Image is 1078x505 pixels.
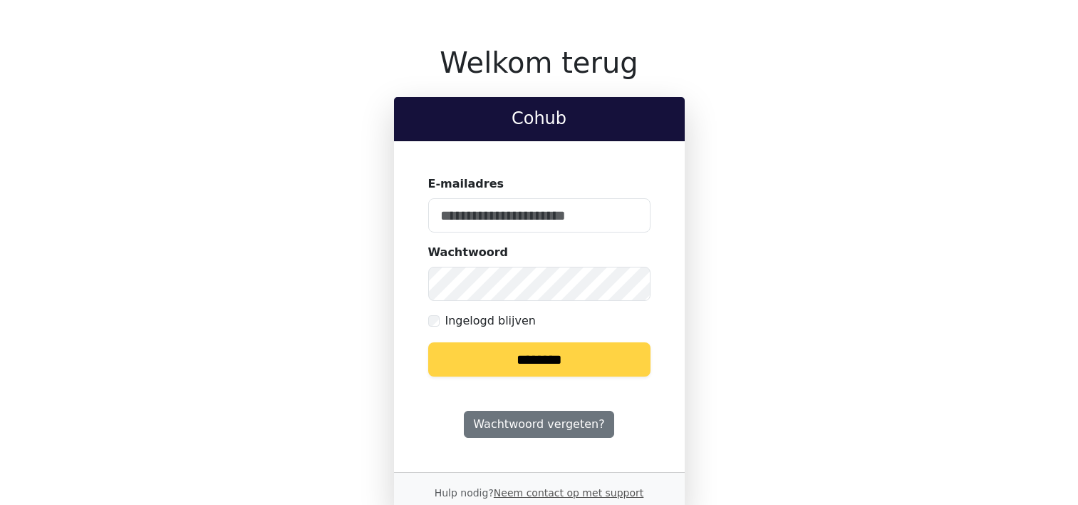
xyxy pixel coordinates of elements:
small: Hulp nodig? [435,487,644,499]
h1: Welkom terug [394,46,685,80]
label: Ingelogd blijven [445,312,536,330]
label: E-mailadres [428,175,504,193]
a: Wachtwoord vergeten? [464,411,613,438]
h2: Cohub [405,108,673,129]
a: Neem contact op met support [494,487,643,499]
label: Wachtwoord [428,244,509,261]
